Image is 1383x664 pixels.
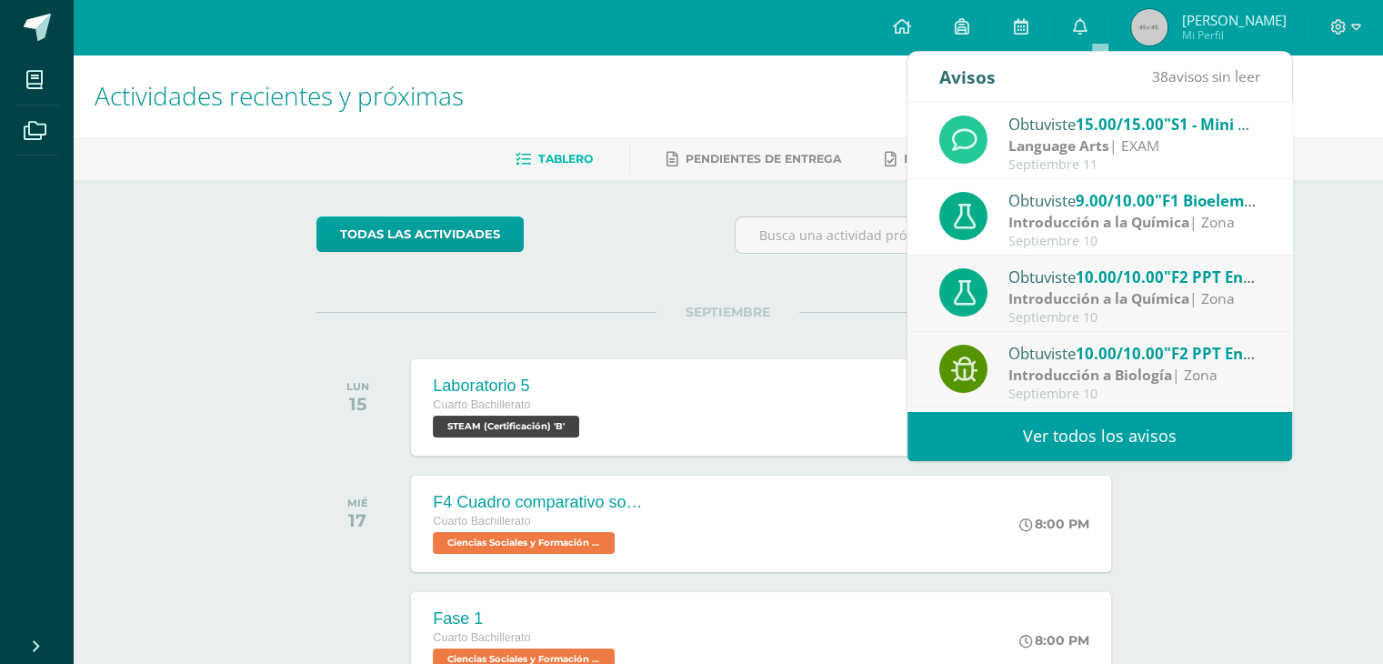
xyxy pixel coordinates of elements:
div: Septiembre 10 [1008,310,1261,326]
span: "S1 - Mini Quiz (modals)" [1164,114,1348,135]
div: Obtuviste en [1008,341,1261,365]
div: Septiembre 10 [1008,387,1261,402]
div: LUN [346,380,369,393]
div: 8:00 PM [1019,632,1089,649]
a: Ver todos los avisos [907,411,1292,461]
div: Avisos [939,52,996,102]
span: 15.00/15.00 [1076,114,1164,135]
div: Obtuviste en [1008,265,1261,288]
div: | EXAM [1008,136,1261,156]
a: Tablero [516,145,593,174]
div: 8:00 PM [1019,516,1089,532]
span: SEPTIEMBRE [656,304,799,320]
span: STEAM (Certificación) 'B' [433,416,579,438]
div: | Zona [1008,365,1261,386]
span: Cuarto Bachillerato [433,515,530,528]
span: 10.00/10.00 [1076,267,1164,287]
a: Entregadas [885,145,985,174]
span: 9.00/10.00 [1076,190,1155,211]
span: Ciencias Sociales y Formación Ciudadana 'B' [433,532,615,554]
span: avisos sin leer [1152,66,1260,86]
strong: Introducción a Biología [1008,365,1172,385]
span: 10.00/10.00 [1076,343,1164,364]
div: 17 [347,509,368,531]
a: Pendientes de entrega [666,145,841,174]
div: MIÉ [347,497,368,509]
div: Septiembre 10 [1008,234,1261,249]
div: 15 [346,393,369,415]
span: 38 [1152,66,1168,86]
div: F4 Cuadro comparativo sobre los tipos de Investigación [433,493,651,512]
span: Cuarto Bachillerato [433,398,530,411]
div: Septiembre 11 [1008,157,1261,173]
div: | Zona [1008,212,1261,233]
input: Busca una actividad próxima aquí... [736,217,1138,253]
span: Actividades recientes y próximas [95,78,464,113]
span: Cuarto Bachillerato [433,631,530,644]
div: Obtuviste en [1008,112,1261,136]
div: | Zona [1008,288,1261,309]
span: [PERSON_NAME] [1181,11,1286,29]
strong: Language Arts [1008,136,1109,156]
div: Obtuviste en [1008,188,1261,212]
span: Tablero [538,152,593,166]
img: 45x45 [1131,9,1168,45]
span: Mi Perfil [1181,27,1286,43]
div: Fase 1 [433,609,619,629]
div: Laboratorio 5 [433,377,584,396]
strong: Introducción a la Química [1008,288,1189,308]
strong: Introducción a la Química [1008,212,1189,232]
span: Pendientes de entrega [686,152,841,166]
a: todas las Actividades [316,216,524,252]
span: Entregadas [904,152,985,166]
